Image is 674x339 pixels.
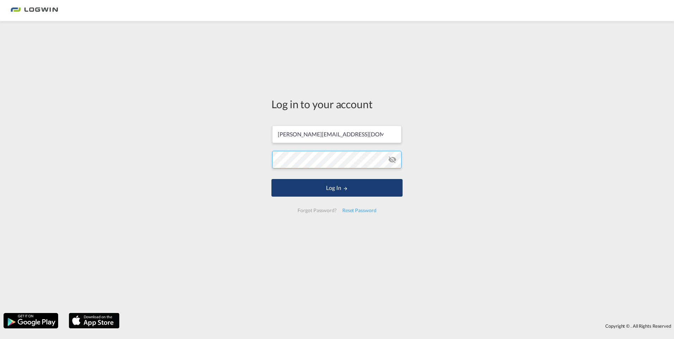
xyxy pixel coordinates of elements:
img: google.png [3,312,59,329]
div: Forgot Password? [295,204,339,217]
div: Log in to your account [271,97,403,111]
md-icon: icon-eye-off [388,155,397,164]
div: Reset Password [339,204,379,217]
div: Copyright © . All Rights Reserved [123,320,674,332]
input: Enter email/phone number [272,125,402,143]
button: LOGIN [271,179,403,197]
img: bc73a0e0d8c111efacd525e4c8ad7d32.png [11,3,58,19]
img: apple.png [68,312,120,329]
